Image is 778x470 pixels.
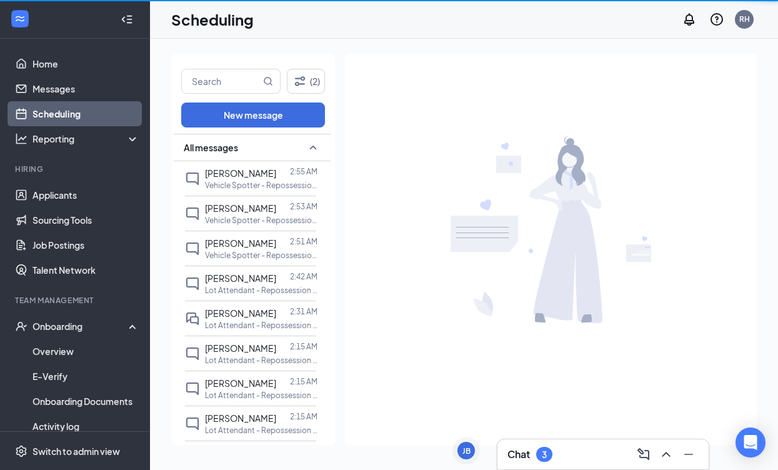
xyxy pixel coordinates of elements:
[185,206,200,221] svg: ChatInactive
[292,74,307,89] svg: Filter
[171,9,254,30] h1: Scheduling
[636,447,651,462] svg: ComposeMessage
[181,102,325,127] button: New message
[205,237,276,249] span: [PERSON_NAME]
[681,447,696,462] svg: Minimize
[185,241,200,256] svg: ChatInactive
[15,320,27,332] svg: UserCheck
[542,449,547,460] div: 3
[185,276,200,291] svg: ChatInactive
[290,411,317,422] p: 2:15 AM
[306,140,321,155] svg: SmallChevronUp
[739,14,750,24] div: RH
[634,444,654,464] button: ComposeMessage
[32,207,139,232] a: Sourcing Tools
[205,412,276,424] span: [PERSON_NAME]
[185,346,200,361] svg: ChatInactive
[205,377,276,389] span: [PERSON_NAME]
[205,180,317,191] p: Vehicle Spotter - Repossession at NM [GEOGRAPHIC_DATA]
[185,171,200,186] svg: ChatInactive
[185,311,200,326] svg: DoubleChat
[679,444,699,464] button: Minimize
[205,202,276,214] span: [PERSON_NAME]
[15,164,137,174] div: Hiring
[205,285,317,296] p: Lot Attendant - Repossession at AZ [GEOGRAPHIC_DATA]
[32,414,139,439] a: Activity log
[682,12,697,27] svg: Notifications
[205,425,317,436] p: Lot Attendant - Repossession at AZ [GEOGRAPHIC_DATA]
[185,381,200,396] svg: ChatInactive
[32,182,139,207] a: Applicants
[507,447,530,461] h3: Chat
[290,166,317,177] p: 2:55 AM
[32,445,120,457] div: Switch to admin view
[290,236,317,247] p: 2:51 AM
[182,69,261,93] input: Search
[32,76,139,101] a: Messages
[32,101,139,126] a: Scheduling
[659,447,674,462] svg: ChevronUp
[205,320,317,331] p: Lot Attendant - Repossession at AZ [GEOGRAPHIC_DATA]
[32,232,139,257] a: Job Postings
[205,307,276,319] span: [PERSON_NAME]
[15,445,27,457] svg: Settings
[462,446,471,456] div: JB
[32,257,139,282] a: Talent Network
[709,12,724,27] svg: QuestionInfo
[32,51,139,76] a: Home
[184,141,238,154] span: All messages
[205,167,276,179] span: [PERSON_NAME]
[656,444,676,464] button: ChevronUp
[205,390,317,401] p: Lot Attendant - Repossession at AZ [GEOGRAPHIC_DATA]
[15,295,137,306] div: Team Management
[205,250,317,261] p: Vehicle Spotter - Repossession at AZ [GEOGRAPHIC_DATA]
[290,201,317,212] p: 2:53 AM
[205,215,317,226] p: Vehicle Spotter - Repossession at NM [GEOGRAPHIC_DATA]
[32,389,139,414] a: Onboarding Documents
[14,12,26,25] svg: WorkstreamLogo
[185,416,200,431] svg: ChatInactive
[287,69,325,94] button: Filter (2)
[290,341,317,352] p: 2:15 AM
[205,355,317,366] p: Lot Attendant - Repossession at AZ [GEOGRAPHIC_DATA]
[290,306,317,317] p: 2:31 AM
[290,271,317,282] p: 2:42 AM
[205,342,276,354] span: [PERSON_NAME]
[32,132,140,145] div: Reporting
[32,339,139,364] a: Overview
[32,320,129,332] div: Onboarding
[736,427,766,457] div: Open Intercom Messenger
[121,13,133,26] svg: Collapse
[32,364,139,389] a: E-Verify
[205,272,276,284] span: [PERSON_NAME]
[290,376,317,387] p: 2:15 AM
[15,132,27,145] svg: Analysis
[263,76,273,86] svg: MagnifyingGlass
